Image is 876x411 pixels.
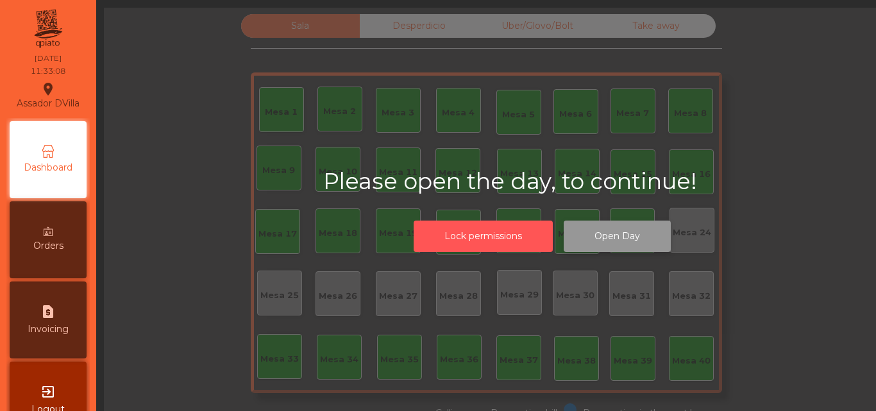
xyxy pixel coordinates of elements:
div: 11:33:08 [31,65,65,77]
div: [DATE] [35,53,62,64]
img: qpiato [32,6,63,51]
div: Assador DVilla [17,80,80,112]
i: location_on [40,81,56,97]
span: Invoicing [28,323,69,336]
button: Open Day [564,221,671,252]
h2: Please open the day, to continue! [323,168,761,195]
i: request_page [40,304,56,319]
i: exit_to_app [40,384,56,399]
span: Orders [33,239,63,253]
button: Lock permissions [414,221,553,252]
span: Dashboard [24,161,72,174]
